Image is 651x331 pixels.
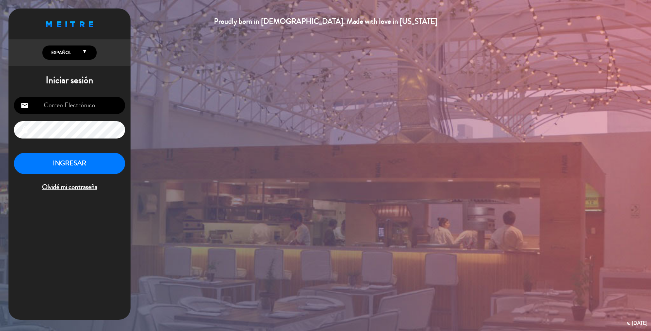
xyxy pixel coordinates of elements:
span: Olvidé mi contraseña [14,182,125,193]
span: Español [50,49,71,56]
i: lock [21,126,29,134]
div: v. [DATE] [627,318,648,328]
input: Correo Electrónico [14,97,125,114]
h1: Iniciar sesión [8,75,131,86]
button: INGRESAR [14,153,125,174]
i: email [21,102,29,110]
